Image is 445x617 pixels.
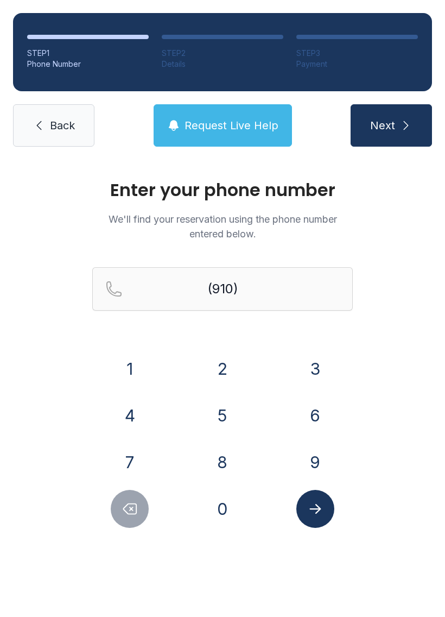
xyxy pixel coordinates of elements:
button: 2 [204,350,241,388]
div: STEP 3 [296,48,418,59]
button: 8 [204,443,241,481]
button: 4 [111,396,149,435]
p: We'll find your reservation using the phone number entered below. [92,212,353,241]
button: 3 [296,350,334,388]
h1: Enter your phone number [92,181,353,199]
button: 6 [296,396,334,435]
button: 1 [111,350,149,388]
span: Next [370,118,395,133]
button: 9 [296,443,334,481]
div: STEP 1 [27,48,149,59]
span: Back [50,118,75,133]
button: 0 [204,490,241,528]
span: Request Live Help [185,118,278,133]
button: Submit lookup form [296,490,334,528]
div: Payment [296,59,418,70]
div: Phone Number [27,59,149,70]
input: Reservation phone number [92,267,353,311]
button: Delete number [111,490,149,528]
div: STEP 2 [162,48,283,59]
button: 7 [111,443,149,481]
div: Details [162,59,283,70]
button: 5 [204,396,241,435]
